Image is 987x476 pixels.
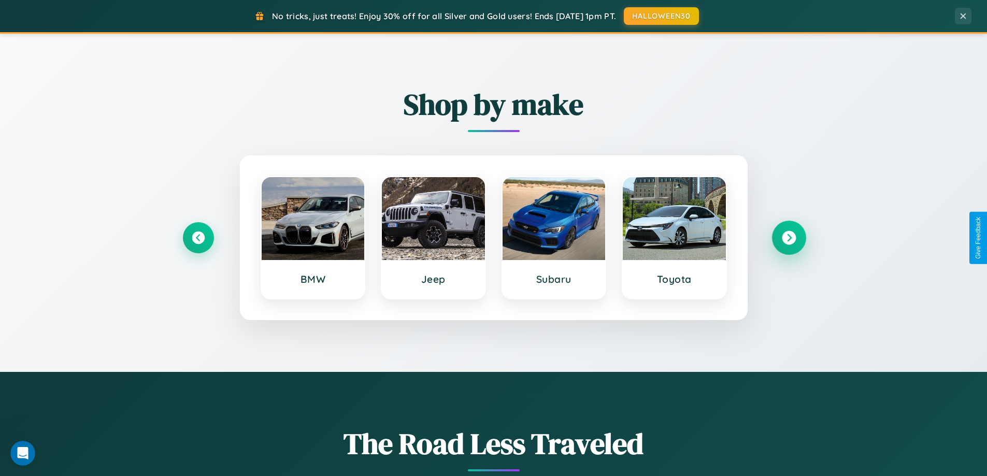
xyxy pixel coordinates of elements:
h2: Shop by make [183,84,805,124]
h3: Jeep [392,273,475,285]
button: HALLOWEEN30 [624,7,699,25]
span: No tricks, just treats! Enjoy 30% off for all Silver and Gold users! Ends [DATE] 1pm PT. [272,11,616,21]
h1: The Road Less Traveled [183,424,805,464]
h3: BMW [272,273,354,285]
h3: Toyota [633,273,716,285]
div: Give Feedback [975,217,982,259]
h3: Subaru [513,273,595,285]
iframe: Intercom live chat [10,441,35,466]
